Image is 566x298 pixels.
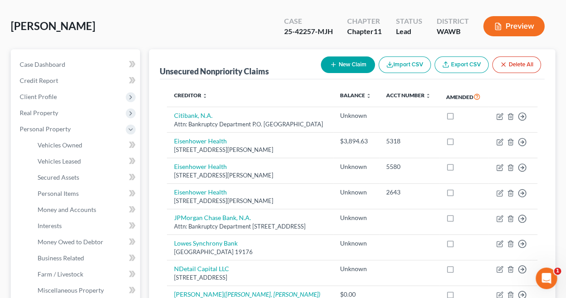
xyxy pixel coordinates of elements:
[340,213,372,222] div: Unknown
[30,218,140,234] a: Interests
[340,162,372,171] div: Unknown
[483,16,545,36] button: Preview
[386,188,432,197] div: 2643
[284,26,333,37] div: 25-42257-MJH
[38,141,82,149] span: Vehicles Owned
[30,234,140,250] a: Money Owed to Debtor
[439,86,489,107] th: Amended
[30,266,140,282] a: Farm / Livestock
[153,226,168,240] button: Send a message…
[49,103,73,110] b: [DATE]
[386,137,432,146] div: 5318
[13,73,140,89] a: Credit Report
[174,290,320,298] a: [PERSON_NAME]([PERSON_NAME], [PERSON_NAME])
[386,92,431,99] a: Acct Number unfold_more
[57,229,64,237] button: Start recording
[174,188,227,196] a: Eisenhower Health
[20,125,71,133] span: Personal Property
[22,138,46,145] b: [DATE]
[224,290,320,298] i: ([PERSON_NAME], [PERSON_NAME])
[30,250,140,266] a: Business Related
[14,151,140,186] div: We encourage you to use the to answer any questions and we will respond to any unanswered inquiri...
[20,77,58,84] span: Credit Report
[38,270,83,278] span: Farm / Livestock
[20,93,57,100] span: Client Profile
[30,202,140,218] a: Money and Accounts
[374,27,382,35] span: 11
[437,16,469,26] div: District
[38,157,81,165] span: Vehicles Leased
[340,239,372,248] div: Unknown
[160,66,269,77] div: Unsecured Nonpriority Claims
[14,151,121,167] a: Help Center
[174,120,325,129] div: Attn: Bankruptcy Department P.O. [GEOGRAPHIC_DATA]
[38,286,104,294] span: Miscellaneous Property
[20,109,58,117] span: Real Property
[386,162,432,171] div: 5580
[366,93,371,99] i: unfold_more
[13,56,140,73] a: Case Dashboard
[202,93,208,99] i: unfold_more
[340,92,371,99] a: Balance unfold_more
[38,173,79,181] span: Secured Assets
[26,5,40,19] img: Profile image for Emma
[536,268,557,289] iframe: Intercom live chat
[140,4,157,21] button: Home
[426,93,431,99] i: unfold_more
[174,92,208,99] a: Creditor unfold_more
[174,273,325,282] div: [STREET_ADDRESS]
[28,229,35,237] button: Emoji picker
[20,60,65,68] span: Case Dashboard
[11,19,95,32] span: [PERSON_NAME]
[321,56,375,73] button: New Claim
[38,190,79,197] span: Personal Items
[340,111,372,120] div: Unknown
[8,211,171,226] textarea: Message…
[554,268,561,275] span: 1
[174,137,227,145] a: Eisenhower Health
[38,222,62,229] span: Interests
[174,163,227,170] a: Eisenhower Health
[14,197,85,203] div: [PERSON_NAME] • 3h ago
[340,137,372,146] div: $3,894.63
[6,4,23,21] button: go back
[30,169,140,186] a: Secured Assets
[174,112,213,119] a: Citibank, N.A.
[174,222,325,231] div: Attn: Bankruptcy Department [STREET_ADDRESS]
[14,229,21,237] button: Upload attachment
[43,4,102,11] h1: [PERSON_NAME]
[38,206,96,213] span: Money and Accounts
[14,85,129,101] b: Columbus/Indigenous Peoples’ Day,
[14,76,140,146] div: In observance of the NextChapter team will be out of office on . Our team will be unavailable for...
[284,16,333,26] div: Case
[30,153,140,169] a: Vehicles Leased
[174,248,325,256] div: [GEOGRAPHIC_DATA] 19176
[174,239,238,247] a: Lowes Synchrony Bank
[30,186,140,202] a: Personal Items
[174,171,325,180] div: [STREET_ADDRESS][PERSON_NAME]
[379,56,431,73] button: Import CSV
[174,146,325,154] div: [STREET_ADDRESS][PERSON_NAME]
[396,26,422,37] div: Lead
[434,56,489,73] a: Export CSV
[396,16,422,26] div: Status
[38,254,84,262] span: Business Related
[38,238,103,246] span: Money Owed to Debtor
[347,16,382,26] div: Chapter
[174,197,325,205] div: [STREET_ADDRESS][PERSON_NAME]
[340,264,372,273] div: Unknown
[492,56,541,73] button: Delete All
[43,11,83,20] p: Active [DATE]
[347,26,382,37] div: Chapter
[30,137,140,153] a: Vehicles Owned
[43,229,50,237] button: Gif picker
[174,265,229,272] a: NDetail Capital LLC
[7,70,147,195] div: In observance ofColumbus/Indigenous Peoples’ Day,the NextChapter team will be out of office on[DA...
[157,4,173,20] div: Close
[174,214,251,221] a: JPMorgan Chase Bank, N.A.
[7,70,172,215] div: Emma says…
[340,188,372,197] div: Unknown
[437,26,469,37] div: WAWB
